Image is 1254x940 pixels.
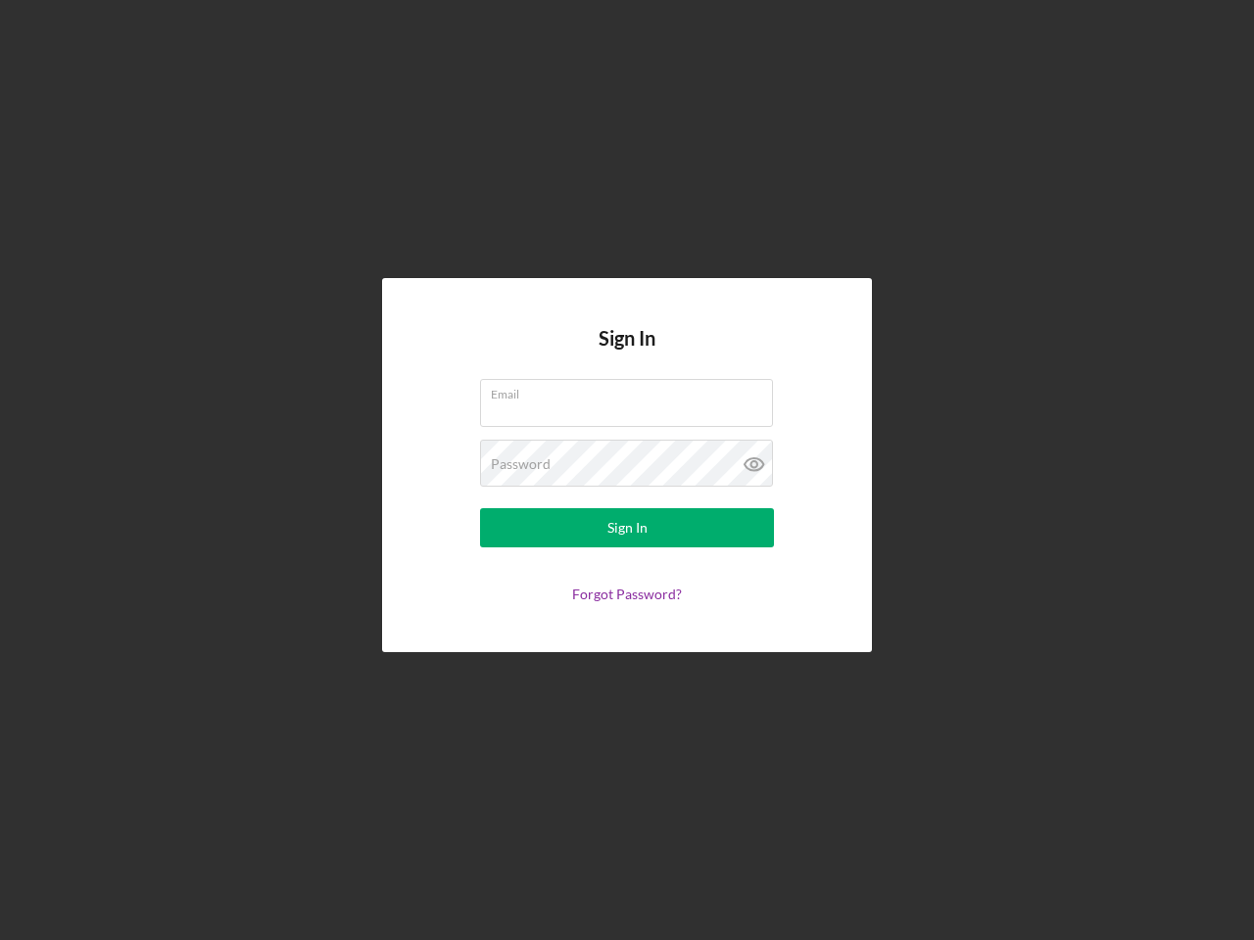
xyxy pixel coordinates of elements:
button: Sign In [480,508,774,547]
label: Password [491,456,551,472]
a: Forgot Password? [572,586,682,602]
h4: Sign In [599,327,655,379]
div: Sign In [607,508,648,547]
label: Email [491,380,773,401]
